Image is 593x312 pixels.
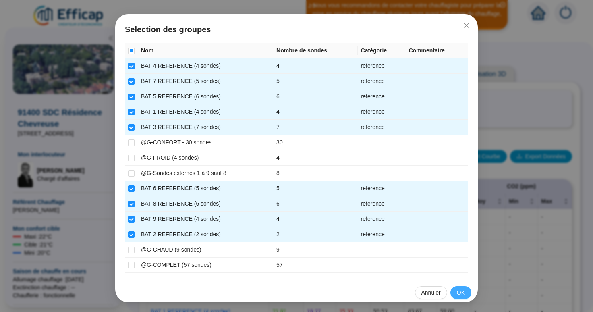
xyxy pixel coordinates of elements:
td: 4 [273,212,357,227]
td: 8 [273,166,357,181]
td: 5 [273,181,357,196]
td: reference [358,89,406,104]
span: Selection des groupes [125,24,468,35]
th: Nombre de sondes [273,43,357,58]
th: Nom [138,43,273,58]
td: reference [358,181,406,196]
td: reference [358,212,406,227]
td: reference [358,120,406,135]
td: @G-Sondes externes 1 à 9 sauf 8 [138,166,273,181]
td: reference [358,227,406,242]
td: 9 [273,242,357,258]
td: @G-CHAUD (9 sondes) [138,242,273,258]
th: Catégorie [358,43,406,58]
td: BAT 8 REFERENCE (6 sondes) [138,196,273,212]
button: Annuler [415,286,447,299]
td: BAT 3 REFERENCE (7 sondes) [138,120,273,135]
td: BAT 7 REFERENCE (5 sondes) [138,74,273,89]
td: BAT 6 REFERENCE (5 sondes) [138,181,273,196]
span: OK [457,289,465,297]
td: 30 [273,135,357,150]
button: Close [460,19,473,32]
td: reference [358,58,406,74]
span: close [463,22,470,29]
td: BAT 4 REFERENCE (4 sondes) [138,58,273,74]
span: Fermer [460,22,473,29]
td: 5 [273,74,357,89]
td: @G-FROID (4 sondes) [138,150,273,166]
td: @G-COMPLET (57 sondes) [138,258,273,273]
td: 6 [273,89,357,104]
td: 2 [273,227,357,242]
td: BAT 2 REFERENCE (2 sondes) [138,227,273,242]
td: reference [358,74,406,89]
td: 4 [273,104,357,120]
td: reference [358,104,406,120]
th: Commentaire [405,43,468,58]
td: 57 [273,258,357,273]
td: 7 [273,120,357,135]
td: 4 [273,150,357,166]
td: BAT 1 REFERENCE (4 sondes) [138,104,273,120]
td: reference [358,196,406,212]
td: 4 [273,58,357,74]
span: Annuler [421,289,441,297]
td: @G-CONFORT - 30 sondes [138,135,273,150]
button: OK [450,286,471,299]
td: 6 [273,196,357,212]
td: BAT 9 REFERENCE (4 sondes) [138,212,273,227]
td: BAT 5 REFERENCE (6 sondes) [138,89,273,104]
